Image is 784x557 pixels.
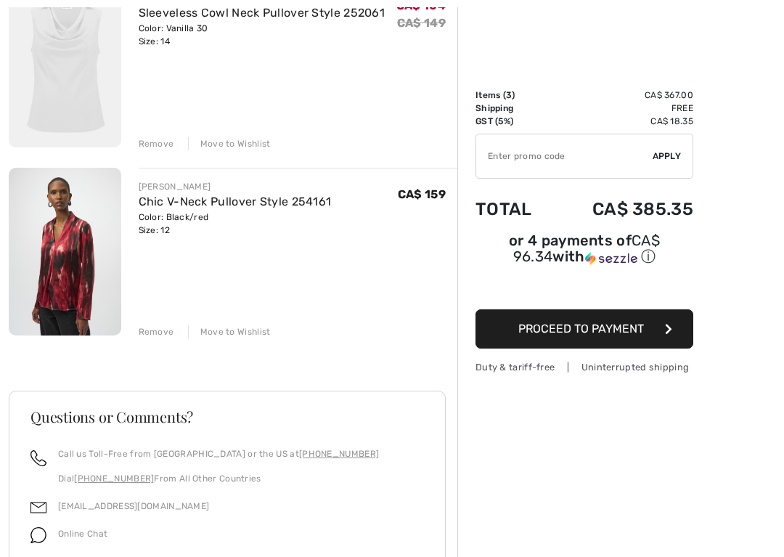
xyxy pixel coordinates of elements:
[58,472,379,485] p: Dial From All Other Countries
[58,501,209,511] a: [EMAIL_ADDRESS][DOMAIN_NAME]
[30,450,46,466] img: call
[58,447,379,460] p: Call us Toll-Free from [GEOGRAPHIC_DATA] or the US at
[30,527,46,543] img: chat
[475,115,553,128] td: GST (5%)
[139,211,332,237] div: Color: Black/red Size: 12
[518,322,644,336] span: Proceed to Payment
[58,529,107,539] span: Online Chat
[506,90,512,100] span: 3
[139,137,174,150] div: Remove
[476,134,653,178] input: Promo code
[299,449,379,459] a: [PHONE_NUMBER]
[188,325,271,338] div: Move to Wishlist
[139,325,174,338] div: Remove
[475,360,693,374] div: Duty & tariff-free | Uninterrupted shipping
[139,180,332,193] div: [PERSON_NAME]
[475,102,553,115] td: Shipping
[553,102,693,115] td: Free
[139,6,385,20] a: Sleeveless Cowl Neck Pullover Style 252061
[9,168,121,336] img: Chic V-Neck Pullover Style 254161
[553,89,693,102] td: CA$ 367.00
[585,252,637,265] img: Sezzle
[653,150,682,163] span: Apply
[475,234,693,272] div: or 4 payments ofCA$ 96.34withSezzle Click to learn more about Sezzle
[188,137,271,150] div: Move to Wishlist
[475,272,693,304] iframe: PayPal-paypal
[475,309,693,349] button: Proceed to Payment
[30,500,46,516] img: email
[475,89,553,102] td: Items ( )
[553,184,693,234] td: CA$ 385.35
[475,234,693,267] div: or 4 payments of with
[398,187,446,201] span: CA$ 159
[397,16,446,30] s: CA$ 149
[30,410,424,424] h3: Questions or Comments?
[74,473,154,484] a: [PHONE_NUMBER]
[139,195,332,208] a: Chic V-Neck Pullover Style 254161
[475,184,553,234] td: Total
[139,22,385,48] div: Color: Vanilla 30 Size: 14
[553,115,693,128] td: CA$ 18.35
[513,232,660,265] span: CA$ 96.34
